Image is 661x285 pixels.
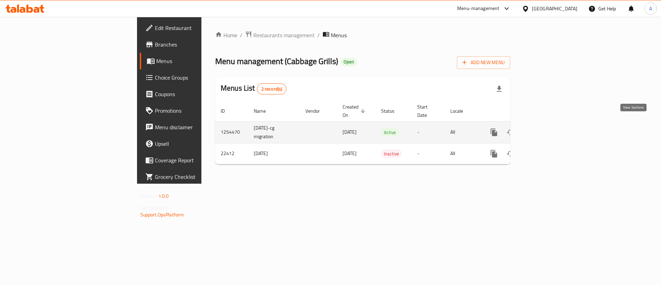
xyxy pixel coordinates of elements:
span: Vendor [305,107,329,115]
span: Edit Restaurant [155,24,242,32]
a: Edit Restaurant [140,20,248,36]
div: Export file [491,81,507,97]
span: Created On [343,103,367,119]
div: [GEOGRAPHIC_DATA] [532,5,577,12]
span: 2 record(s) [257,86,286,92]
span: [DATE] [343,128,357,136]
div: Menu-management [457,4,500,13]
li: / [317,31,320,39]
td: All [445,121,480,143]
span: Get support on: [140,203,172,212]
span: Upsell [155,140,242,148]
span: Coverage Report [155,156,242,164]
span: Grocery Checklist [155,173,242,181]
span: Choice Groups [155,73,242,82]
a: Support.OpsPlatform [140,210,184,219]
button: Change Status [502,145,519,162]
span: Active [381,129,399,136]
a: Menu disclaimer [140,119,248,135]
span: Add New Menu [462,58,505,67]
td: [DATE]-cg migration [248,121,300,143]
a: Promotions [140,102,248,119]
div: Open [341,58,357,66]
nav: breadcrumb [215,31,510,40]
div: Inactive [381,150,402,158]
span: Status [381,107,403,115]
span: A [649,5,652,12]
span: Promotions [155,106,242,115]
a: Coupons [140,86,248,102]
th: Actions [480,101,557,122]
span: Restaurants management [253,31,315,39]
span: [DATE] [343,149,357,158]
a: Menus [140,53,248,69]
button: more [486,124,502,141]
a: Choice Groups [140,69,248,86]
span: Menus [156,57,242,65]
span: Inactive [381,150,402,158]
td: [DATE] [248,143,300,164]
span: Menu disclaimer [155,123,242,131]
span: Start Date [417,103,437,119]
span: Menu management ( Cabbage Grills ) [215,53,338,69]
span: Version: [140,192,157,201]
div: Total records count [257,83,287,94]
span: Coupons [155,90,242,98]
span: Name [254,107,275,115]
td: - [412,143,445,164]
span: ID [221,107,234,115]
span: Menus [331,31,347,39]
h2: Menus List [221,83,286,94]
span: 1.0.0 [158,192,169,201]
a: Upsell [140,135,248,152]
table: enhanced table [215,101,557,164]
a: Coverage Report [140,152,248,169]
button: Change Status [502,124,519,141]
a: Branches [140,36,248,53]
span: Branches [155,40,242,49]
button: more [486,145,502,162]
a: Grocery Checklist [140,169,248,185]
td: All [445,143,480,164]
span: Open [341,59,357,65]
span: Locale [450,107,472,115]
button: Add New Menu [457,56,510,69]
td: - [412,121,445,143]
a: Restaurants management [245,31,315,40]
